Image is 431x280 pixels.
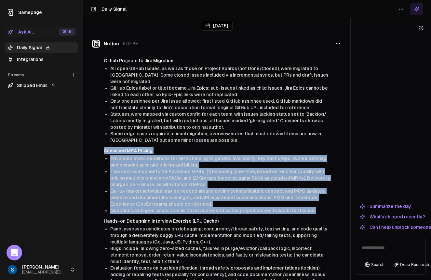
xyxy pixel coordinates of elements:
[110,169,330,187] span: Two cost components for Advanced MP4s: (1) Encoding (one-time, based on rendition/quality with pr...
[18,10,42,15] span: Samepage
[92,40,100,48] img: Notion
[110,98,322,110] span: Only one assignee per Jira Issue allowed; first listed GitHub assignee used. GitHub markdown did ...
[8,265,17,274] img: _image
[104,147,330,154] h4: Advanced MP4 Pricing
[110,111,326,130] span: Statuses were mapped via custom config for each team, with Issues lacking status set to 'Backlog....
[123,41,139,46] span: 8:02 PM
[22,270,67,275] span: [EMAIL_ADDRESS][DOMAIN_NAME]
[59,28,75,36] div: ⌘ +K
[110,208,315,213] span: Questions and open issues remain, to be addressed as the project moves towards full launch.
[110,226,328,244] span: Panel assesses candidates on debugging, concurrency/thread safety, test writing, and code quality...
[8,29,34,35] div: Ask AI...
[101,6,127,12] h1: Daily Signal
[356,213,429,221] button: What's shipped recently?
[110,85,328,97] span: GitHub Epics (label or title) became Jira Epics; sub-issues linked as child Issues. Jira Epics ca...
[104,57,330,64] h4: Github Projects to Jira Migration
[361,260,388,269] button: Search
[5,42,78,53] a: Daily Signal
[5,262,78,277] button: [PERSON_NAME][EMAIL_ADDRESS][DOMAIN_NAME]
[7,245,22,260] div: Open Intercom Messenger
[201,21,233,31] div: [DATE]
[104,40,119,47] span: Notion
[110,66,329,84] span: All open GitHub Issues, as well as those on Project Boards (not Done/Closed), were migrated to [G...
[5,27,78,37] button: Ask AI...⌘+K
[5,80,78,91] a: Shipped Email
[5,54,78,65] a: Integrations
[22,264,67,270] span: [PERSON_NAME]
[110,188,326,207] span: Go-to-market activities may be needed around pricing communication, contract and PAYG updates, we...
[5,70,78,80] div: Streams
[104,218,330,224] h4: Hands-on Debugging Interview Exercise (LRU Cache)
[110,131,321,143] span: Some edge cases required manual migration; overview notes that most relevant items are now in [GE...
[110,156,326,168] span: Advanced Static Renditions for MP4s moving to general availability; key next steps involve defini...
[110,246,324,264] span: Bugs include: allowing zero-sized caches, failures in purge/eviction/callback logic, incorrect el...
[356,202,415,210] button: Summarize the day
